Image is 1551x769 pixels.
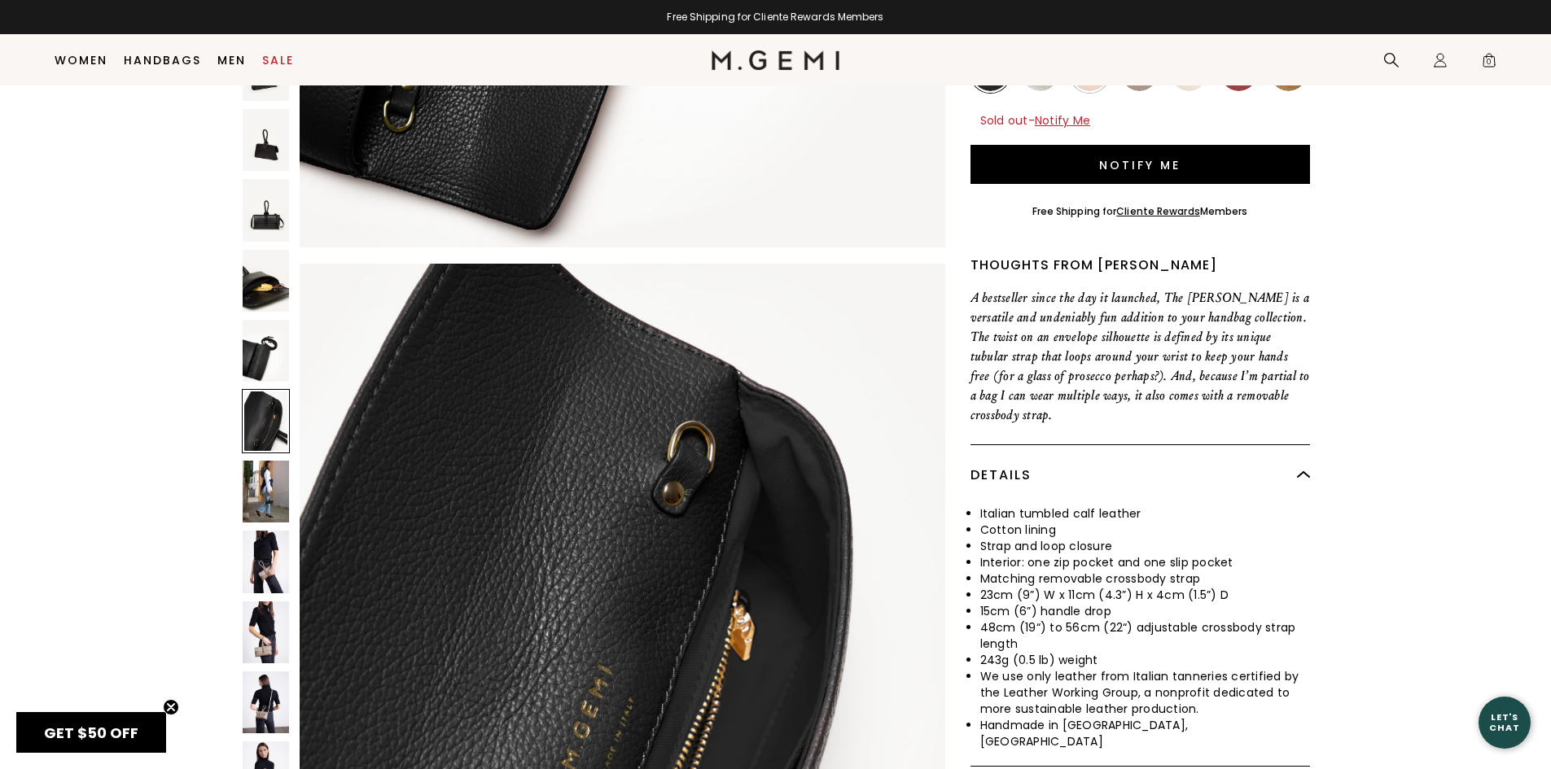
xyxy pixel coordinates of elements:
div: GET $50 OFFClose teaser [16,712,166,753]
div: Free Shipping for Members [1032,205,1248,218]
div: Details [970,445,1310,505]
img: The Francesca Convertible Crossbody [243,250,289,312]
img: The Francesca Convertible Crossbody [243,180,289,242]
a: Handbags [124,54,201,67]
span: 0 [1481,55,1497,72]
button: Notify Me [970,145,1310,184]
a: Cliente Rewards [1116,204,1200,218]
div: Let's Chat [1479,712,1531,732]
span: Notify Me [1035,112,1090,129]
img: M.Gemi [712,50,839,70]
img: The Francesca Convertible Crossbody [243,109,289,171]
a: Men [217,54,246,67]
div: Thoughts from [PERSON_NAME] [970,256,1310,275]
li: Cotton lining [980,522,1310,538]
li: Interior: one zip pocket and one slip pocket [980,554,1310,570]
img: The Francesca Convertible Crossbody [243,461,289,522]
li: Handmade in [GEOGRAPHIC_DATA], [GEOGRAPHIC_DATA] [980,717,1310,749]
a: Sale [262,54,294,67]
img: The Francesca Convertible Crossbody [243,671,289,733]
li: We use only leather from Italian tanneries certified by the Leather Working Group, a nonprofit de... [980,668,1310,717]
li: Strap and loop closure [980,538,1310,554]
img: The Francesca Convertible Crossbody [243,320,289,382]
li: Matching removable crossbody strap [980,570,1310,587]
img: The Francesca Convertible Crossbody [243,531,289,593]
p: A bestseller since the day it launched, The [PERSON_NAME] is a versatile and undeniably fun addit... [970,288,1310,425]
li: 243g (0.5 lb) weight [980,652,1310,668]
a: Women [55,54,107,67]
span: Sold out - [980,112,1091,129]
span: GET $50 OFF [44,723,138,743]
button: Close teaser [163,699,179,715]
li: Italian tumbled calf leather [980,505,1310,522]
li: 23cm (9”) W x 11cm (4.3”) H x 4cm (1.5”) D [980,587,1310,603]
li: 15cm (6”) handle drop [980,603,1310,619]
img: The Francesca Convertible Crossbody [243,601,289,663]
li: 48cm (19“) to 56cm (22“) adjustable crossbody strap length [980,619,1310,652]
